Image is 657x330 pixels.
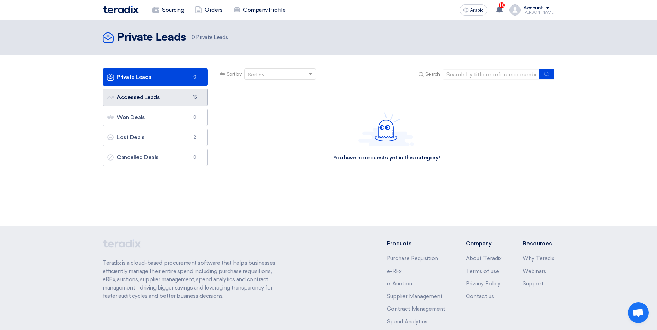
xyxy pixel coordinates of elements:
[466,239,502,248] li: Company
[103,68,208,86] a: Private Leads0
[191,74,199,81] span: 0
[107,134,144,140] font: Lost Deals
[117,31,186,45] h2: Private Leads
[466,293,494,300] a: Contact us
[107,74,151,80] font: Private Leads
[189,2,228,18] a: Orders
[103,6,139,13] img: Teradix logo
[191,134,199,141] span: 2
[499,2,505,8] span: 10
[523,255,554,262] a: Why Teradix
[523,11,554,15] div: [PERSON_NAME]
[103,109,208,126] a: Won Deals0
[107,114,145,120] font: Won Deals
[443,69,540,80] input: Search by title or reference number
[191,114,199,121] span: 0
[509,4,521,16] img: profile_test.png
[387,293,443,300] a: Supplier Management
[387,239,445,248] li: Products
[191,94,199,101] span: 15
[107,94,160,100] font: Accessed Leads
[523,268,546,274] a: Webinars
[387,268,402,274] a: e-RFx
[103,129,208,146] a: Lost Deals2
[103,149,208,166] a: Cancelled Deals0
[147,2,189,18] a: Sourcing
[191,154,199,161] span: 0
[523,5,543,11] div: Account
[243,6,285,14] font: Company Profile
[523,281,544,287] a: Support
[205,6,222,14] font: Orders
[248,71,264,79] div: Sort by
[466,255,502,262] a: About Teradix
[333,154,440,162] div: You have no requests yet in this category!
[103,89,208,106] a: Accessed Leads15
[192,34,228,40] font: Private Leads
[523,239,554,248] li: Resources
[470,8,484,13] span: Arabic
[162,6,184,14] font: Sourcing
[103,259,283,300] p: Teradix is a cloud-based procurement software that helps businesses efficiently manage their enti...
[387,281,412,287] a: e-Auction
[358,112,414,146] img: Hello
[387,306,445,312] a: Contract Management
[387,255,438,262] a: Purchase Requisition
[227,71,242,78] span: Sort by
[628,302,649,323] div: Open chat
[387,319,427,325] a: Spend Analytics
[466,268,499,274] a: Terms of use
[107,154,159,161] font: Cancelled Deals
[192,34,195,40] span: 0
[466,281,500,287] a: Privacy Policy
[425,71,440,78] span: Search
[460,4,487,16] button: Arabic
